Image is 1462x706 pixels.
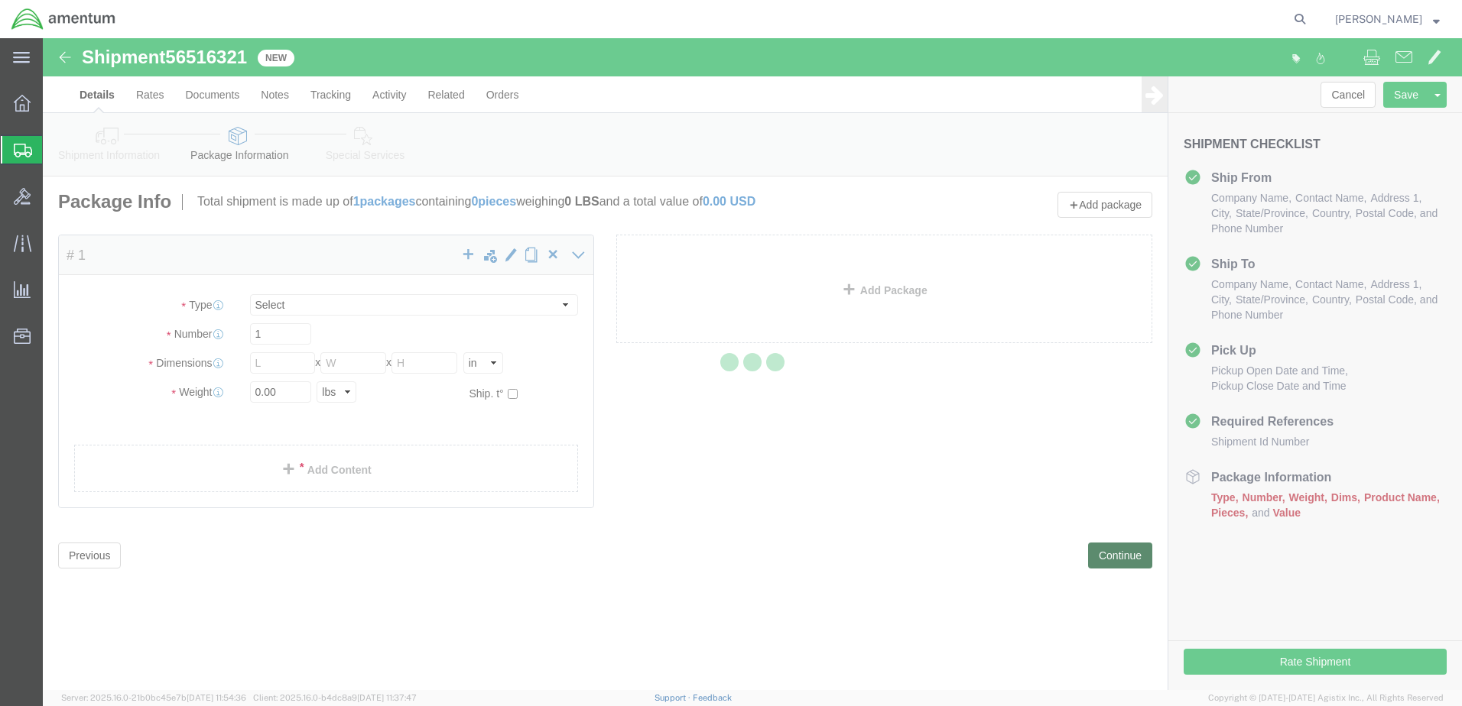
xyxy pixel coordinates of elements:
[61,693,246,702] span: Server: 2025.16.0-21b0bc45e7b
[253,693,417,702] span: Client: 2025.16.0-b4dc8a9
[1208,691,1444,704] span: Copyright © [DATE]-[DATE] Agistix Inc., All Rights Reserved
[11,8,116,31] img: logo
[1334,10,1441,28] button: [PERSON_NAME]
[693,693,732,702] a: Feedback
[1335,11,1422,28] span: Glady Worden
[357,693,417,702] span: [DATE] 11:37:47
[655,693,693,702] a: Support
[187,693,246,702] span: [DATE] 11:54:36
